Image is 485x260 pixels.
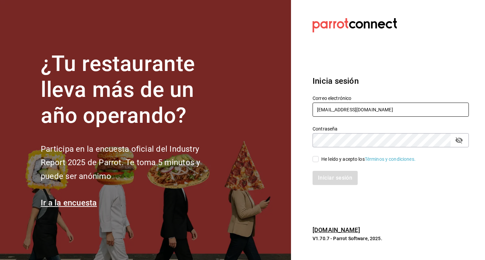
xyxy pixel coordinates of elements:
a: Ir a la encuesta [41,198,97,208]
p: V1.70.7 - Parrot Software, 2025. [313,235,469,242]
a: [DOMAIN_NAME] [313,226,360,233]
a: Términos y condiciones. [365,156,416,162]
h1: ¿Tu restaurante lleva más de un año operando? [41,51,223,128]
input: Ingresa tu correo electrónico [313,103,469,117]
label: Correo electrónico [313,96,469,101]
label: Contraseña [313,126,469,131]
h3: Inicia sesión [313,75,469,87]
button: passwordField [453,135,465,146]
h2: Participa en la encuesta oficial del Industry Report 2025 de Parrot. Te toma 5 minutos y puede se... [41,142,223,183]
div: He leído y acepto los [321,156,416,163]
